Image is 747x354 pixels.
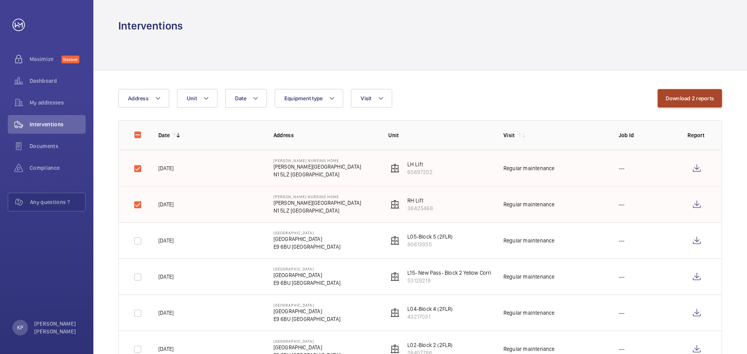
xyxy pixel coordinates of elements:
p: [GEOGRAPHIC_DATA] [274,267,340,271]
p: --- [619,345,625,353]
div: Regular maintenance [503,164,554,172]
button: Visit [351,89,392,108]
p: 43217031 [407,313,452,321]
p: L04-Block 4 (2FLR) [407,305,452,313]
p: [GEOGRAPHIC_DATA] [274,303,340,307]
img: elevator.svg [390,308,400,317]
button: Unit [177,89,217,108]
p: --- [619,201,625,208]
p: [PERSON_NAME] [PERSON_NAME] [34,320,81,335]
span: Visit [361,95,371,101]
p: Address [274,131,376,139]
p: [DATE] [158,309,174,317]
button: Equipment type [275,89,344,108]
p: L05-Block 5 (2FLR) [407,233,452,241]
p: 38425468 [407,204,433,212]
p: [GEOGRAPHIC_DATA] [274,235,340,243]
img: elevator.svg [390,236,400,245]
h1: Interventions [118,19,183,33]
p: [PERSON_NAME][GEOGRAPHIC_DATA] [274,163,361,171]
p: [DATE] [158,201,174,208]
img: elevator.svg [390,164,400,173]
img: elevator.svg [390,272,400,281]
button: Date [225,89,267,108]
span: Documents [30,142,86,150]
p: E9 6BU [GEOGRAPHIC_DATA] [274,315,340,323]
img: elevator.svg [390,200,400,209]
p: L02-Block 2 (2FLR) [407,341,452,349]
p: [PERSON_NAME][GEOGRAPHIC_DATA] [274,199,361,207]
p: [GEOGRAPHIC_DATA] [274,344,340,351]
p: Job Id [619,131,675,139]
p: --- [619,237,625,244]
p: [DATE] [158,237,174,244]
p: --- [619,309,625,317]
span: Interventions [30,120,86,128]
p: --- [619,164,625,172]
p: Date [158,131,170,139]
p: Visit [503,131,515,139]
button: Address [118,89,169,108]
span: Date [235,95,246,101]
p: E9 6BU [GEOGRAPHIC_DATA] [274,279,340,287]
p: Unit [388,131,491,139]
span: Equipment type [284,95,323,101]
img: elevator.svg [390,344,400,354]
p: L15- New Pass- Block 2 Yellow Corridor (3FLR) [407,269,516,277]
p: 53129219 [407,277,516,284]
p: [PERSON_NAME] Nursing Home [274,158,361,163]
div: Regular maintenance [503,345,554,353]
span: Maximize [30,55,61,63]
p: E9 6BU [GEOGRAPHIC_DATA] [274,243,340,251]
p: N1 5LZ [GEOGRAPHIC_DATA] [274,207,361,214]
p: [GEOGRAPHIC_DATA] [274,307,340,315]
div: Regular maintenance [503,309,554,317]
span: Unit [187,95,197,101]
p: [DATE] [158,345,174,353]
span: Address [128,95,149,101]
div: Regular maintenance [503,273,554,281]
p: [DATE] [158,273,174,281]
p: [GEOGRAPHIC_DATA] [274,271,340,279]
span: Discover [61,56,79,63]
span: Any questions ? [30,198,85,206]
p: N1 5LZ [GEOGRAPHIC_DATA] [274,171,361,178]
p: 80613935 [407,241,452,248]
p: LH Lift [407,160,432,168]
p: 65697202 [407,168,432,176]
button: Download 2 reports [658,89,722,108]
span: My addresses [30,99,86,106]
span: Dashboard [30,77,86,85]
p: [GEOGRAPHIC_DATA] [274,339,340,344]
p: [PERSON_NAME] Nursing Home [274,194,361,199]
p: Report [687,131,706,139]
p: [GEOGRAPHIC_DATA] [274,230,340,235]
span: Compliance [30,164,86,172]
div: Regular maintenance [503,237,554,244]
p: KP [17,324,23,331]
p: --- [619,273,625,281]
div: Regular maintenance [503,201,554,208]
p: [DATE] [158,164,174,172]
p: RH Lift [407,197,433,204]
